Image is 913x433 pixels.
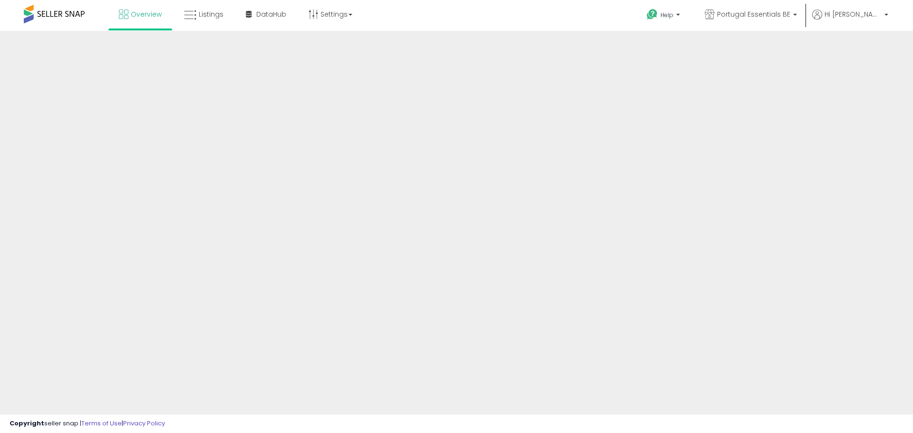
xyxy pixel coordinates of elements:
span: DataHub [256,10,286,19]
a: Hi [PERSON_NAME] [812,10,888,31]
a: Privacy Policy [123,419,165,428]
a: Help [639,1,690,31]
a: Terms of Use [81,419,122,428]
span: Listings [199,10,223,19]
i: Get Help [646,9,658,20]
span: Hi [PERSON_NAME] [825,10,882,19]
span: Portugal Essentials BE [717,10,790,19]
div: seller snap | | [10,419,165,428]
strong: Copyright [10,419,44,428]
span: Help [660,11,673,19]
span: Overview [131,10,162,19]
